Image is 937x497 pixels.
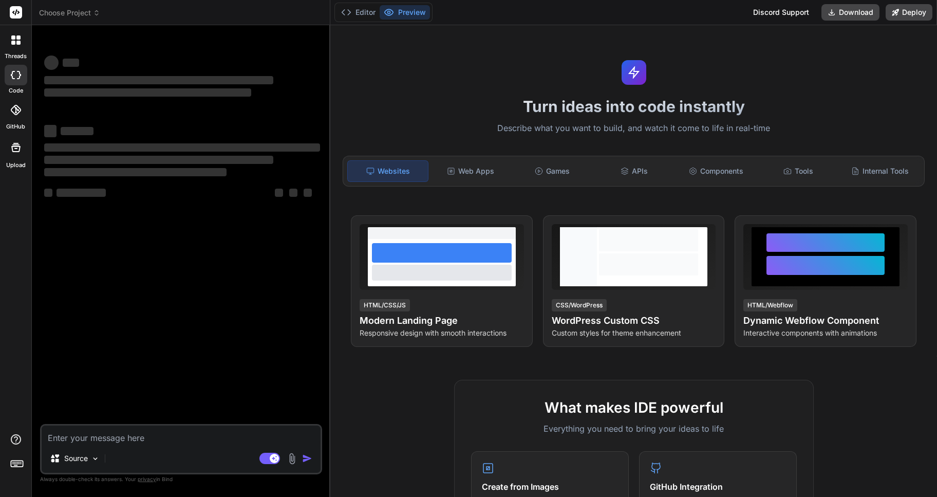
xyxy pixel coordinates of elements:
span: ‌ [44,189,52,197]
img: icon [302,453,312,464]
button: Deploy [886,4,932,21]
button: Editor [337,5,380,20]
p: Source [64,453,88,464]
label: Upload [6,161,26,170]
span: ‌ [44,156,273,164]
div: HTML/CSS/JS [360,299,410,311]
span: ‌ [44,143,320,152]
span: ‌ [44,88,251,97]
img: Pick Models [91,454,100,463]
h4: GitHub Integration [650,481,786,493]
label: code [9,86,23,95]
h4: Modern Landing Page [360,314,524,328]
span: ‌ [57,189,106,197]
span: ‌ [44,76,273,84]
div: Web Apps [430,160,511,182]
span: ‌ [275,189,283,197]
div: Games [512,160,592,182]
span: ‌ [44,125,57,137]
span: ‌ [44,56,59,70]
h4: Dynamic Webflow Component [743,314,908,328]
div: APIs [594,160,674,182]
h1: Turn ideas into code instantly [336,97,931,116]
label: threads [5,52,27,61]
div: Internal Tools [840,160,920,182]
span: ‌ [304,189,312,197]
div: Websites [347,160,428,182]
div: Components [676,160,756,182]
div: CSS/WordPress [552,299,607,311]
h4: Create from Images [482,481,618,493]
span: ‌ [289,189,297,197]
span: ‌ [61,127,93,135]
p: Custom styles for theme enhancement [552,328,716,338]
button: Preview [380,5,430,20]
span: privacy [138,476,156,482]
h4: WordPress Custom CSS [552,314,716,328]
button: Download [821,4,879,21]
div: HTML/Webflow [743,299,797,311]
h2: What makes IDE powerful [471,397,797,418]
img: attachment [286,453,298,465]
p: Describe what you want to build, and watch it come to life in real-time [336,122,931,135]
span: Choose Project [39,8,100,18]
p: Everything you need to bring your ideas to life [471,422,797,435]
div: Tools [758,160,838,182]
span: ‌ [44,168,227,176]
p: Interactive components with animations [743,328,908,338]
p: Always double-check its answers. Your in Bind [40,474,322,484]
label: GitHub [6,122,25,131]
p: Responsive design with smooth interactions [360,328,524,338]
span: ‌ [63,59,79,67]
div: Discord Support [747,4,815,21]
